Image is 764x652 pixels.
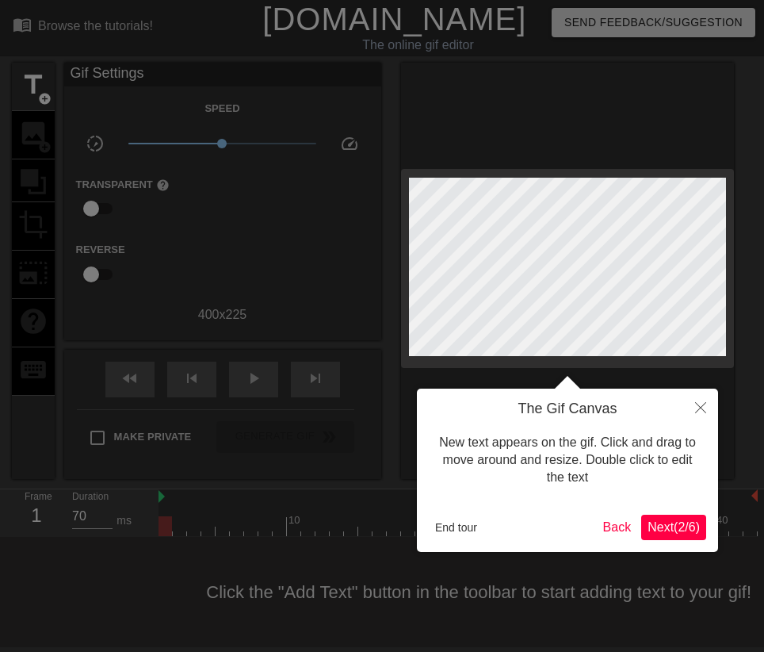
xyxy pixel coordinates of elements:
[597,515,638,540] button: Back
[683,389,718,425] button: Close
[429,401,706,418] h4: The Gif Canvas
[641,515,706,540] button: Next
[429,516,483,539] button: End tour
[429,418,706,503] div: New text appears on the gif. Click and drag to move around and resize. Double click to edit the text
[647,520,700,534] span: Next ( 2 / 6 )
